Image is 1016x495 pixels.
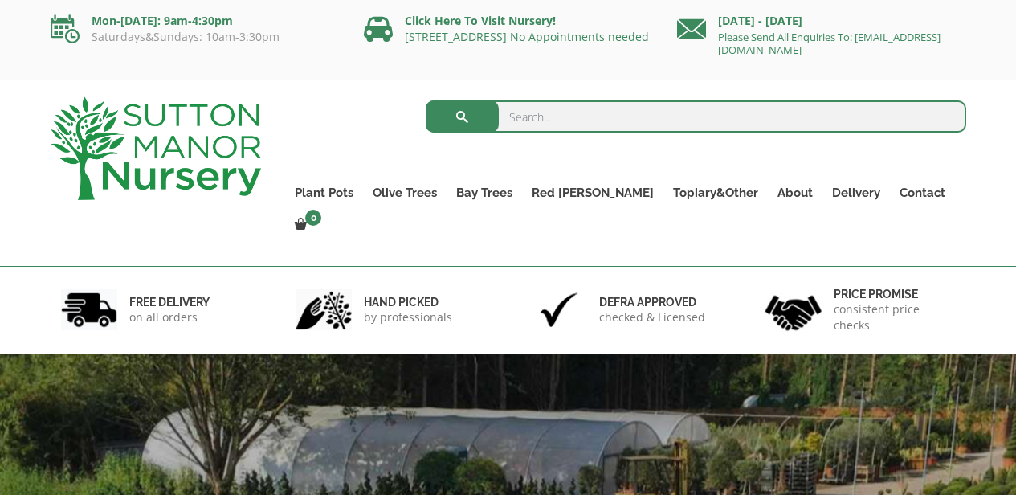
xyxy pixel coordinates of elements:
img: 1.jpg [61,289,117,330]
p: Saturdays&Sundays: 10am-3:30pm [51,31,340,43]
h6: Price promise [834,287,956,301]
a: Plant Pots [285,182,363,204]
a: Contact [890,182,955,204]
a: [STREET_ADDRESS] No Appointments needed [405,29,649,44]
img: 4.jpg [765,285,822,334]
p: Mon-[DATE]: 9am-4:30pm [51,11,340,31]
img: logo [51,96,261,200]
p: [DATE] - [DATE] [677,11,966,31]
img: 3.jpg [531,289,587,330]
input: Search... [426,100,966,133]
a: Please Send All Enquiries To: [EMAIL_ADDRESS][DOMAIN_NAME] [718,30,941,57]
a: Bay Trees [447,182,522,204]
p: consistent price checks [834,301,956,333]
h6: FREE DELIVERY [129,295,210,309]
h6: Defra approved [599,295,705,309]
a: About [768,182,822,204]
a: Red [PERSON_NAME] [522,182,663,204]
a: Click Here To Visit Nursery! [405,13,556,28]
a: Olive Trees [363,182,447,204]
h6: hand picked [364,295,452,309]
a: Topiary&Other [663,182,768,204]
img: 2.jpg [296,289,352,330]
p: on all orders [129,309,210,325]
a: 0 [285,214,326,236]
p: checked & Licensed [599,309,705,325]
a: Delivery [822,182,890,204]
p: by professionals [364,309,452,325]
span: 0 [305,210,321,226]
